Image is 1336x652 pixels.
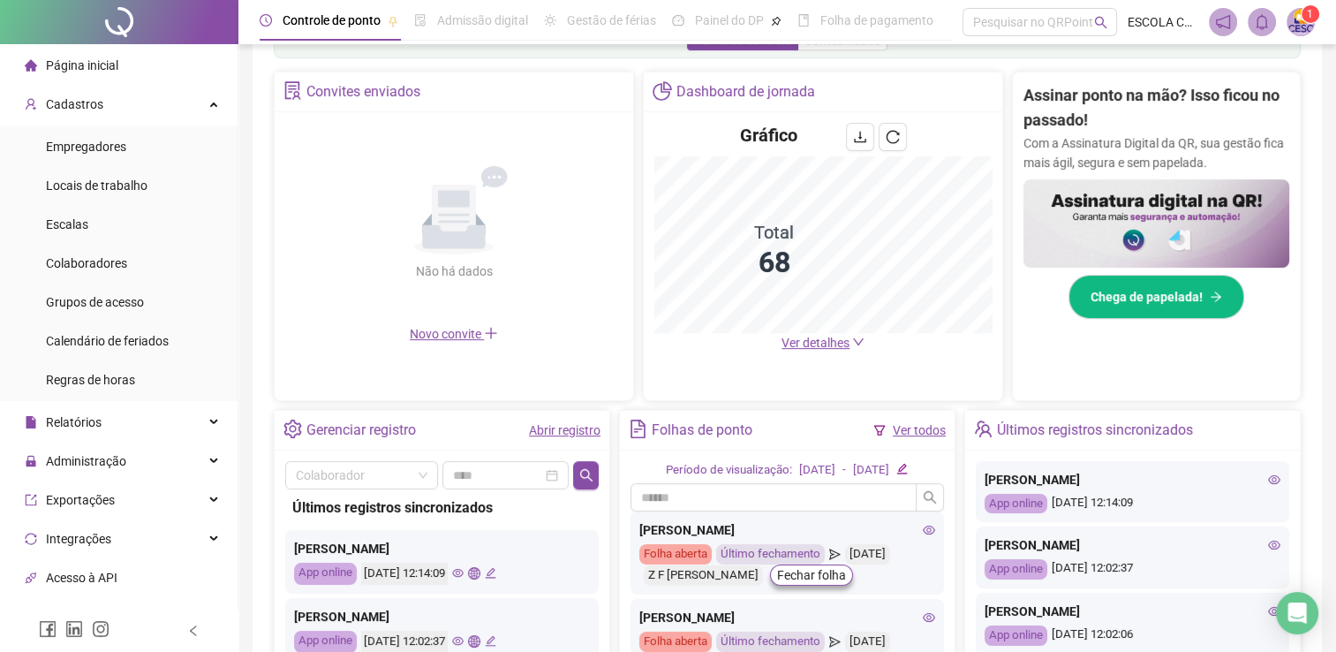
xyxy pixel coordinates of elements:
span: eye [1268,605,1280,618]
div: [PERSON_NAME] [294,607,590,626]
span: Regras de horas [46,373,135,387]
span: Locais de trabalho [46,178,147,193]
span: Calendário de feriados [46,334,169,348]
span: Controle de ponto [283,13,381,27]
div: [PERSON_NAME] [294,539,590,558]
span: Relatórios [46,415,102,429]
div: - [842,461,846,480]
span: global [468,635,479,647]
div: Z F [PERSON_NAME] [644,565,763,586]
span: Grupos de acesso [46,295,144,309]
div: [DATE] 12:14:09 [361,563,448,585]
span: send [829,544,841,565]
div: Folha aberta [639,632,712,652]
span: Painel do DP [695,13,764,27]
div: Último fechamento [716,632,825,652]
sup: Atualize o seu contato no menu Meus Dados [1302,5,1319,23]
span: eye [452,567,464,579]
a: Ver detalhes down [781,336,864,350]
span: left [187,625,200,637]
span: Chega de papelada! [1091,287,1203,307]
h4: Gráfico [740,123,797,148]
span: eye [1268,539,1280,551]
h2: Assinar ponto na mão? Isso ficou no passado! [1023,83,1289,133]
span: send [829,632,841,652]
div: App online [985,625,1047,646]
span: edit [896,463,908,474]
span: eye [1268,474,1280,486]
p: Com a Assinatura Digital da QR, sua gestão fica mais ágil, segura e sem papelada. [1023,133,1289,172]
div: Open Intercom Messenger [1276,592,1318,634]
span: user-add [25,98,37,110]
span: global [468,567,479,579]
img: banner%2F02c71560-61a6-44d4-94b9-c8ab97240462.png [1023,179,1289,268]
span: Admissão digital [437,13,528,27]
span: dashboard [672,14,684,27]
div: Folhas de ponto [652,415,752,445]
div: Não há dados [373,262,535,281]
img: 84976 [1287,9,1314,35]
div: [DATE] 12:02:37 [985,559,1280,580]
span: ESCOLA CESC [1128,12,1198,32]
div: [DATE] [845,632,890,652]
span: pushpin [771,16,781,27]
span: download [853,130,867,144]
span: edit [485,567,496,579]
span: sync [25,533,37,545]
span: sun [544,14,556,27]
div: [DATE] [853,461,889,480]
span: filter [873,424,886,436]
span: Novo convite [410,327,498,341]
span: pushpin [388,16,398,27]
span: plus [484,326,498,340]
span: Administração [46,454,126,468]
div: Dashboard de jornada [676,77,815,107]
button: Fechar folha [770,565,853,586]
div: [PERSON_NAME] [639,520,935,540]
div: Folha aberta [639,544,712,565]
span: eye [452,635,464,647]
a: Ver todos [893,423,946,437]
span: pie-chart [653,81,671,100]
span: Ver detalhes [781,336,849,350]
span: Fechar folha [777,565,846,585]
span: edit [485,635,496,647]
span: setting [283,420,302,438]
span: eye [923,611,935,624]
span: bell [1254,14,1270,30]
div: [DATE] [799,461,835,480]
span: eye [923,524,935,536]
a: Abrir registro [529,423,600,437]
span: search [923,490,937,504]
span: solution [283,81,302,100]
div: App online [985,559,1047,580]
span: notification [1215,14,1231,30]
span: Página inicial [46,58,118,72]
span: lock [25,455,37,467]
div: [DATE] 12:14:09 [985,494,1280,514]
div: Convites enviados [306,77,420,107]
span: Acesso à API [46,571,117,585]
button: Chega de papelada! [1068,275,1244,319]
span: facebook [39,620,57,638]
span: search [1094,16,1107,29]
div: [PERSON_NAME] [985,535,1280,555]
span: export [25,494,37,506]
span: file [25,416,37,428]
span: file-done [414,14,426,27]
span: reload [886,130,900,144]
span: home [25,59,37,72]
span: Integrações [46,532,111,546]
div: [PERSON_NAME] [985,470,1280,489]
div: [DATE] [845,544,890,565]
span: api [25,572,37,584]
span: Escalas [46,217,88,231]
div: Gerenciar registro [306,415,416,445]
span: 1 [1307,8,1313,20]
div: [PERSON_NAME] [639,608,935,627]
span: Exportações [46,493,115,507]
span: team [974,420,993,438]
div: [DATE] 12:02:06 [985,625,1280,646]
span: Colaboradores [46,256,127,270]
div: [PERSON_NAME] [985,602,1280,621]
